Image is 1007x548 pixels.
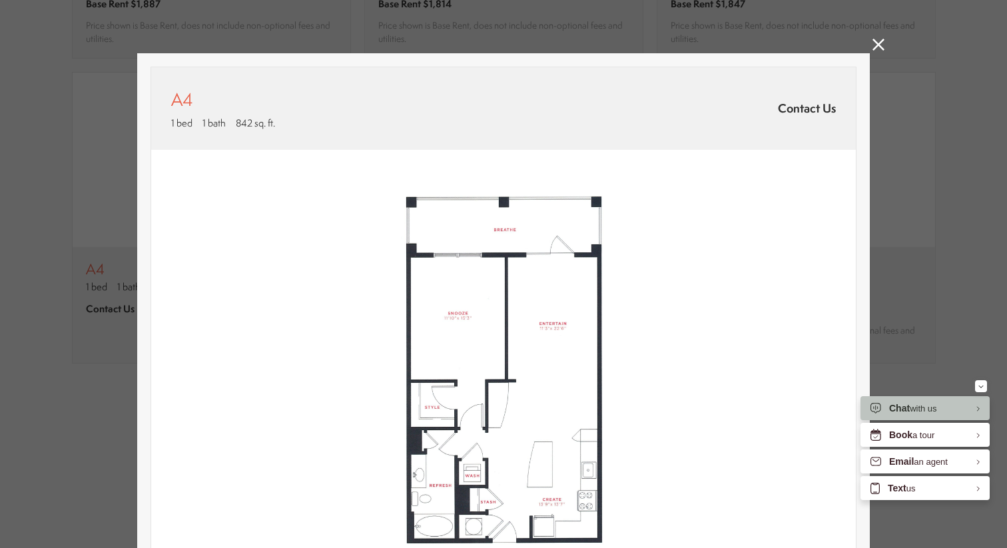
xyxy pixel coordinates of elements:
p: A4 [171,87,193,113]
span: 842 sq. ft. [236,116,275,130]
span: 1 bed [171,116,192,130]
span: 1 bath [202,116,226,130]
span: Contact Us [778,100,836,117]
